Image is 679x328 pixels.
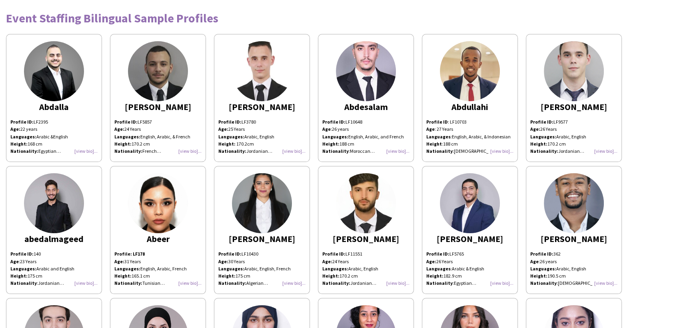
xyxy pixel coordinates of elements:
span: : LF10703 [426,119,467,125]
b: Age [10,258,19,264]
div: abedalmageed [10,235,98,242]
p: LF11551 24 Years Arabic, English 170.2 cm Jordanian [322,250,409,287]
div: Abdullahi [426,103,513,110]
b: Languages: [218,134,244,140]
b: Age: [218,126,228,132]
strong: Profile ID: [218,251,242,257]
span: : [530,258,540,264]
strong: Age: [218,258,228,264]
b: Age [322,126,331,132]
div: Abdesalam [322,103,409,110]
b: Nationality [322,148,349,154]
p: Arabic & English [426,265,513,272]
strong: Languages: [530,134,556,140]
img: thumb-6620e5d822dac.jpeg [24,41,84,101]
img: thumb-fc3e0976-9115-4af5-98af-bfaaaaa2f1cd.jpg [232,173,292,233]
p: LF5857 [114,118,202,126]
img: thumb-6707c253a4fc7.jpg [336,173,396,233]
b: Height: [10,141,28,147]
strong: Nationality: [114,280,142,286]
div: Egyptian [10,148,98,155]
p: 30 Years Arabic, English, French 175 cm Algerian [218,258,306,287]
strong: Height: [530,273,547,279]
div: [PERSON_NAME] [218,103,306,110]
strong: Height: [10,273,28,279]
div: Abeer [114,235,202,242]
span: : [10,280,38,286]
strong: Height: [530,141,547,147]
span: : [426,148,454,154]
p: : 27 Years [426,126,513,133]
b: Age: [114,126,124,132]
strong: Height: [426,273,443,279]
p: 31 Years English, Arabic, French 165.1 cm Tunisian [114,258,202,287]
b: Profile ID: [218,119,242,125]
strong: Languages: [218,266,244,272]
b: Age [530,258,539,264]
strong: Languages: [530,266,556,272]
b: Nationality [426,280,453,286]
div: Abdalla [10,103,98,110]
img: thumb-67669828ab521.jpg [232,41,292,101]
strong: Age: [530,126,540,132]
b: Nationality [426,148,453,154]
b: Profile ID: [10,119,34,125]
span: : [322,148,350,154]
p: 182.9 cm [426,272,513,280]
span: : [426,280,454,286]
p: LF10648 [322,118,409,126]
strong: Profile ID: [322,119,345,125]
div: [PERSON_NAME] [218,235,306,242]
img: thumb-1665072017633efb91c2bb5.jpg [128,173,188,233]
div: 22 years [10,126,98,133]
div: [PERSON_NAME] [322,235,409,242]
b: Nationality: [218,148,246,154]
strong: Languages: [114,134,140,140]
span: [DEMOGRAPHIC_DATA] [454,148,501,154]
span: : [426,141,443,147]
strong: Languages: [322,134,348,140]
b: Profile ID: [322,251,345,257]
div: [PERSON_NAME] [426,235,513,242]
b: Nationality: [114,148,142,154]
img: thumb-167878260864103090c265a.jpg [544,41,604,101]
b: Nationality [530,280,557,286]
b: Nationality [10,280,37,286]
strong: Profile ID: [530,119,553,125]
b: Height [426,141,442,147]
strong: Height: [218,273,236,279]
img: thumb-65845cc11e641.jpeg [440,41,500,101]
b: Languages [426,134,451,140]
span: : [426,134,452,140]
p: 26 Years [426,258,513,265]
b: Languages: [10,134,36,140]
strong: Age: [426,258,436,264]
strong: Languages: [10,266,36,272]
strong: Profile ID: [530,251,553,257]
p: Arabic, English 190.5 cm [530,265,617,280]
b: Age: [10,126,20,132]
b: Height: [322,273,339,279]
p: LF10430 [218,250,306,258]
p: Arabic and English 175 cm [10,265,98,287]
div: Event Staffing Bilingual Sample Profiles [6,12,673,24]
p: English, Arabic, & Indonesian 188 cm [426,133,513,148]
div: Arabic &English [10,133,98,140]
p: 362 [530,250,617,258]
img: thumb-635160f3c10f5.jpeg [128,41,188,101]
span: : [530,280,558,286]
span: 170.2 [236,141,247,147]
strong: Nationality: [218,280,246,286]
span: : [10,258,20,264]
span: Jordanian [38,280,64,286]
span: 168 cm [28,141,42,147]
img: thumb-33faf9b0-b7e5-4a64-b199-3db2782ea2c5.png [24,173,84,233]
strong: Profile: LF178 [114,251,145,257]
img: thumb-653a278912065.jpeg [440,173,500,233]
span: Moroccan [350,148,375,154]
strong: Languages: [114,266,140,272]
p: English, Arabic, and French 188 cm [322,133,409,148]
b: Languages: [322,266,348,272]
span: 23 Years [20,258,36,264]
img: thumb-16479535666239c69e06d5d.jpg [544,173,604,233]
